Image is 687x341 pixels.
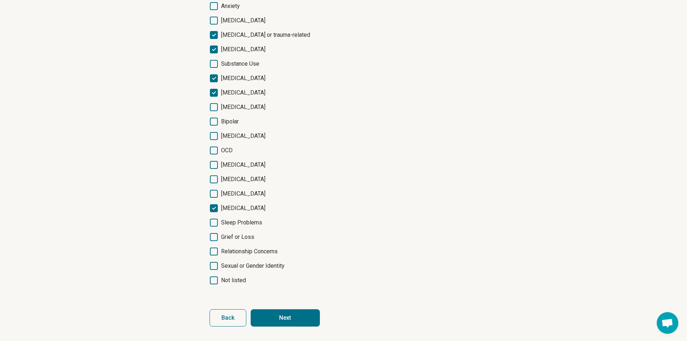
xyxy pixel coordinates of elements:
span: [MEDICAL_DATA] [221,132,265,140]
button: Back [210,309,246,327]
span: [MEDICAL_DATA] [221,16,265,25]
span: Substance Use [221,60,259,68]
span: Anxiety [221,2,240,10]
span: Back [221,315,234,321]
span: Sexual or Gender Identity [221,262,285,270]
span: Not listed [221,276,246,285]
span: [MEDICAL_DATA] [221,161,265,169]
span: [MEDICAL_DATA] [221,45,265,54]
span: [MEDICAL_DATA] [221,103,265,112]
span: [MEDICAL_DATA] [221,88,265,97]
span: [MEDICAL_DATA] or trauma-related [221,31,310,39]
span: Relationship Concerns [221,247,278,256]
span: [MEDICAL_DATA] [221,175,265,184]
span: Bipolar [221,117,239,126]
span: [MEDICAL_DATA] [221,204,265,213]
span: Sleep Problems [221,218,262,227]
span: OCD [221,146,233,155]
button: Next [251,309,320,327]
span: [MEDICAL_DATA] [221,189,265,198]
span: [MEDICAL_DATA] [221,74,265,83]
span: Grief or Loss [221,233,254,241]
div: Open chat [657,312,678,334]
